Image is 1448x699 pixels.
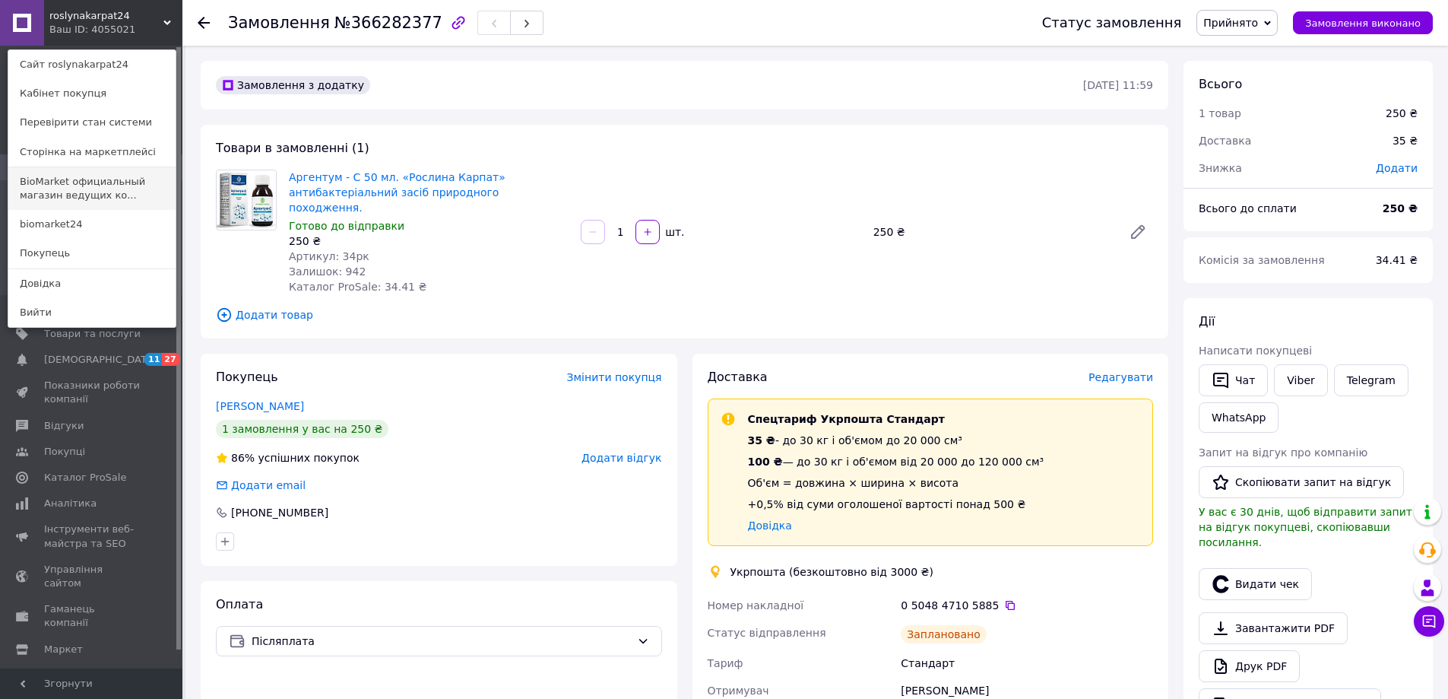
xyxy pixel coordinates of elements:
[1414,606,1444,637] button: Чат з покупцем
[1199,254,1325,266] span: Комісія за замовлення
[748,497,1044,512] div: +0,5% від суми оголошеної вартості понад 500 ₴
[1199,506,1412,548] span: У вас є 30 днів, щоб відправити запит на відгук покупцеві, скопіювавши посилання.
[1199,402,1278,433] a: WhatsApp
[1199,314,1215,329] span: Дії
[1199,162,1242,174] span: Знижка
[1042,15,1182,30] div: Статус замовлення
[289,220,404,232] span: Готово до відправки
[44,523,141,550] span: Інструменти веб-майстра та SEO
[748,475,1044,491] div: Об'єм = довжина × ширина × висота
[1199,446,1367,459] span: Запит на відгук про компанію
[1199,364,1268,396] button: Чат
[49,9,163,23] span: roslynakarpat24
[1383,124,1427,157] div: 35 ₴
[8,108,176,137] a: Перевірити стан системи
[708,370,768,384] span: Доставка
[162,353,179,366] span: 27
[1293,11,1433,34] button: Замовлення виконано
[567,371,662,383] span: Змінити покупця
[1199,568,1312,600] button: Видати чек
[1383,202,1418,214] b: 250 ₴
[289,171,505,214] a: Аргентум - С 50 мл. «Рослина Карпат» антибактеріальний засіб природного походження.
[44,419,84,433] span: Відгуки
[1203,17,1258,29] span: Прийнято
[216,420,388,438] div: 1 замовлення у вас на 250 ₴
[198,15,210,30] div: Повернутися назад
[1199,77,1242,91] span: Всього
[1088,371,1153,383] span: Редагувати
[216,307,1153,323] span: Додати товар
[216,76,370,94] div: Замовлення з додатку
[898,650,1156,677] div: Стандарт
[901,625,987,643] div: Заплановано
[748,433,1044,448] div: - до 30 кг і об'ємом до 20 000 см³
[252,633,631,650] span: Післяплата
[708,685,769,697] span: Отримувач
[8,50,176,79] a: Сайт roslynakarpat24
[1199,135,1251,147] span: Доставка
[8,239,176,268] a: Покупець
[1334,364,1408,396] a: Telegram
[230,505,330,520] div: [PHONE_NUMBER]
[216,141,369,155] span: Товари в замовленні (1)
[1274,364,1327,396] a: Viber
[217,172,276,227] img: Аргентум - С 50 мл. «Рослина Карпат» антибактеріальний засіб природного походження.
[867,221,1117,243] div: 250 ₴
[708,599,804,612] span: Номер накладної
[8,167,176,210] a: BioMarket официальный магазин ведущих ко...
[44,643,83,656] span: Маркет
[216,450,360,465] div: успішних покупок
[8,298,176,327] a: Вийти
[49,23,113,37] div: Ваш ID: 4055021
[8,138,176,167] a: Сторінка на маркетплейсі
[216,597,263,612] span: Оплата
[44,445,85,459] span: Покупці
[144,353,162,366] span: 11
[216,370,278,384] span: Покупець
[214,478,307,493] div: Додати email
[8,210,176,239] a: biomarket24
[1199,345,1312,357] span: Написати покупцеві
[1376,254,1418,266] span: 34.41 ₴
[1083,79,1153,91] time: [DATE] 11:59
[289,265,366,278] span: Залишок: 942
[216,400,304,412] a: [PERSON_NAME]
[901,598,1153,613] div: 0 5048 4710 5885
[1199,202,1297,214] span: Всього до сплати
[44,471,126,485] span: Каталог ProSale
[708,627,826,639] span: Статус відправлення
[1199,650,1300,682] a: Друк PDF
[289,281,426,293] span: Каталог ProSale: 34.41 ₴
[228,14,330,32] span: Замовлення
[1199,107,1241,119] span: 1 товар
[1376,162,1418,174] span: Додати
[1386,106,1418,121] div: 250 ₴
[44,379,141,406] span: Показники роботи компанії
[1199,466,1404,498] button: Скопіювати запит на відгук
[1123,217,1153,247] a: Редагувати
[1199,612,1348,644] a: Завантажити PDF
[748,456,783,468] span: 100 ₴
[661,224,686,240] div: шт.
[44,353,157,367] span: [DEMOGRAPHIC_DATA]
[748,454,1044,469] div: — до 30 кг і об'ємом від 20 000 до 120 000 см³
[289,234,569,249] div: 250 ₴
[748,434,775,446] span: 35 ₴
[748,413,945,425] span: Спецтариф Укрпошта Стандарт
[44,602,141,630] span: Гаманець компанії
[44,563,141,590] span: Управління сайтом
[334,14,442,32] span: №366282377
[231,452,255,464] span: 86%
[581,452,661,464] span: Додати відгук
[727,564,937,580] div: Укрпошта (безкоштовно від 3000 ₴)
[44,497,97,510] span: Аналітика
[8,269,176,298] a: Довідка
[708,657,743,669] span: Тариф
[748,519,792,532] a: Довідка
[289,250,369,262] span: Артикул: 34рк
[230,478,307,493] div: Додати email
[8,79,176,108] a: Кабінет покупця
[44,327,141,341] span: Товари та послуги
[1305,17,1421,29] span: Замовлення виконано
